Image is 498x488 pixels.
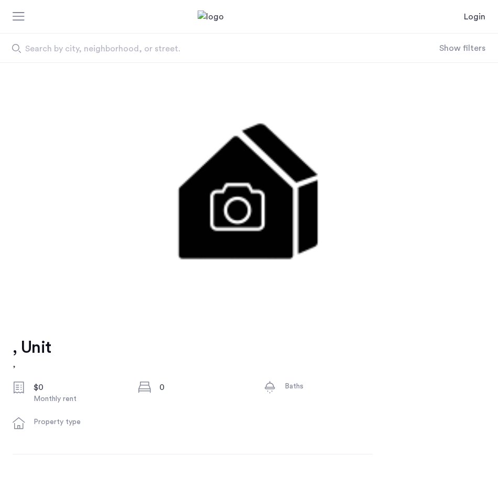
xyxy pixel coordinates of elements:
[198,10,300,23] img: logo
[13,337,51,358] h1: , Unit
[34,394,122,404] div: Monthly rent
[198,10,300,23] a: Cazamio Logo
[285,381,373,392] div: Baths
[34,381,122,394] div: $0
[464,10,485,23] a: Login
[13,358,51,371] h2: ,
[439,42,485,55] button: Show or hide filters
[13,337,51,371] a: , Unit,
[159,381,247,394] div: 0
[25,42,376,55] span: Search by city, neighborhood, or street.
[34,417,122,427] div: Property type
